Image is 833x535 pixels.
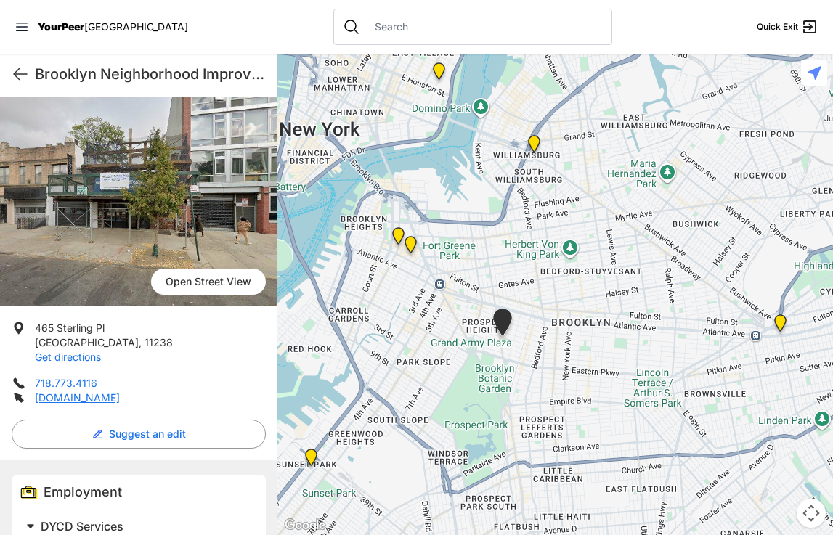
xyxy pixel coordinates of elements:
[109,427,186,441] span: Suggest an edit
[35,336,139,348] span: [GEOGRAPHIC_DATA]
[281,516,329,535] img: Google
[757,18,818,36] a: Quick Exit
[35,322,105,334] span: 465 Sterling Pl
[797,499,826,528] button: Map camera controls
[35,351,101,363] a: Get directions
[35,64,266,84] h1: Brooklyn Neighborhood Improvement Association (BNIA)
[41,519,123,534] span: DYCD Services
[139,336,142,348] span: ,
[765,309,795,343] div: Brooklyn Office
[84,20,188,33] span: [GEOGRAPHIC_DATA]
[35,391,120,404] a: [DOMAIN_NAME]
[35,377,97,389] a: 718.773.4116
[366,20,603,34] input: Search
[396,230,426,265] div: Brooklyn Office
[757,21,798,33] span: Quick Exit
[281,516,329,535] a: Open this area in Google Maps (opens a new window)
[519,129,549,164] div: Williamsburg
[38,23,188,31] a: YourPeer[GEOGRAPHIC_DATA]
[296,443,326,478] div: Sunset Park
[38,20,84,33] span: YourPeer
[145,336,173,348] span: 11238
[12,420,266,449] button: Suggest an edit
[424,57,454,91] div: Jobs Plus
[44,484,122,499] span: Employment
[151,269,266,295] span: Open Street View
[383,221,413,256] div: Brooklyn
